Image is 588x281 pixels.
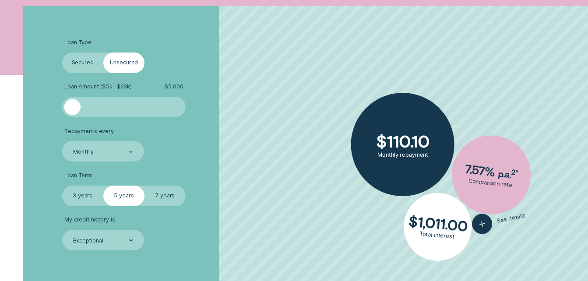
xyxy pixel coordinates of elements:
[144,186,186,206] label: 7 years
[73,237,103,244] div: Exceptional
[64,39,92,46] span: Loan Type
[496,212,526,224] span: See details
[62,53,103,73] label: Secured
[64,172,92,179] span: Loan Term
[62,186,103,206] label: 3 years
[73,148,94,155] div: Monthly
[64,83,132,90] span: Loan Amount ( $5k - $63k )
[164,83,183,90] span: $ 5,000
[64,128,114,135] span: Repayments every
[103,186,144,206] label: 5 years
[103,53,144,73] label: Unsecured
[471,205,528,236] button: See details
[64,216,115,223] span: My credit history is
